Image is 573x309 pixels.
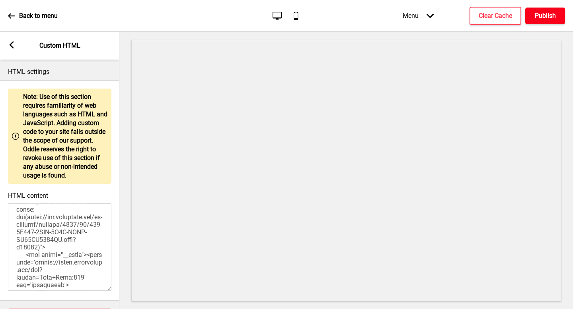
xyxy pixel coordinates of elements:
h4: Clear Cache [479,12,512,20]
p: HTML settings [8,68,111,76]
div: Menu [395,4,442,27]
p: Custom HTML [39,41,80,50]
p: Back to menu [19,12,58,20]
button: Publish [525,8,565,24]
label: HTML content [8,192,48,199]
p: Note: Use of this section requires familiarity of web languages such as HTML and JavaScript. Addi... [23,93,107,180]
button: Clear Cache [470,7,521,25]
h4: Publish [535,12,556,20]
textarea: <lorem> .__ipsumdolo { sit-ametc: 9483ad; elitse: 7 doei; temp-incid: utlabo; } .__etd { magnaali... [8,203,111,291]
a: Back to menu [8,5,58,27]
